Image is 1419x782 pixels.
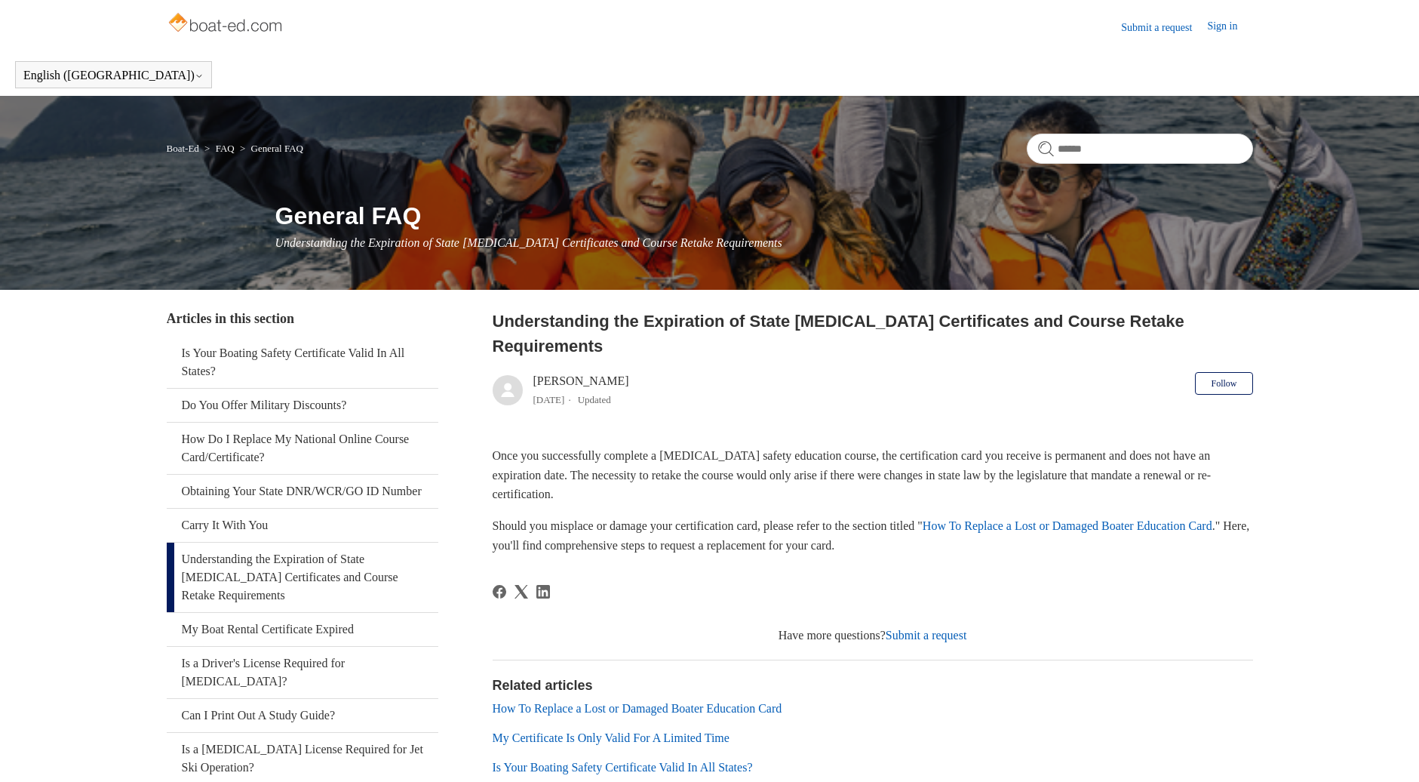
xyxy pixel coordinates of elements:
a: Submit a request [1121,20,1207,35]
svg: Share this page on X Corp [514,585,528,599]
span: Understanding the Expiration of State [MEDICAL_DATA] Certificates and Course Retake Requirements [275,236,782,249]
button: English ([GEOGRAPHIC_DATA]) [23,69,204,82]
a: How To Replace a Lost or Damaged Boater Education Card [923,519,1212,532]
a: X Corp [514,585,528,599]
svg: Share this page on LinkedIn [536,585,550,599]
li: FAQ [201,143,237,154]
a: General FAQ [251,143,303,154]
button: Follow Article [1195,372,1252,395]
p: Should you misplace or damage your certification card, please refer to the section titled " ." He... [493,516,1253,555]
a: Obtaining Your State DNR/WCR/GO ID Number [167,475,438,508]
li: General FAQ [237,143,303,154]
a: Submit a request [886,629,967,642]
h1: General FAQ [275,198,1253,234]
a: Facebook [493,585,506,599]
a: LinkedIn [536,585,550,599]
input: Search [1027,134,1253,164]
a: Can I Print Out A Study Guide? [167,699,438,732]
a: How To Replace a Lost or Damaged Boater Education Card [493,702,782,715]
div: Live chat [1368,731,1408,771]
a: Do You Offer Military Discounts? [167,389,438,422]
a: Boat-Ed [167,143,199,154]
time: 03/21/2024, 08:29 [533,394,565,405]
div: [PERSON_NAME] [533,372,629,408]
a: Is a Driver's License Required for [MEDICAL_DATA]? [167,647,438,698]
p: Once you successfully complete a [MEDICAL_DATA] safety education course, the certification card y... [493,446,1253,504]
h2: Related articles [493,676,1253,696]
img: Boat-Ed Help Center home page [167,9,287,39]
a: My Boat Rental Certificate Expired [167,613,438,646]
a: FAQ [216,143,235,154]
li: Updated [578,394,611,405]
span: Articles in this section [167,311,294,326]
a: Is Your Boating Safety Certificate Valid In All States? [493,761,753,774]
li: Boat-Ed [167,143,202,154]
a: My Certificate Is Only Valid For A Limited Time [493,731,729,744]
a: How Do I Replace My National Online Course Card/Certificate? [167,423,438,474]
a: Understanding the Expiration of State [MEDICAL_DATA] Certificates and Course Retake Requirements [167,543,438,612]
a: Carry It With You [167,509,438,542]
h2: Understanding the Expiration of State Boating Certificates and Course Retake Requirements [493,309,1253,359]
a: Is Your Boating Safety Certificate Valid In All States? [167,337,438,388]
svg: Share this page on Facebook [493,585,506,599]
a: Sign in [1207,18,1252,36]
div: Have more questions? [493,627,1253,645]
